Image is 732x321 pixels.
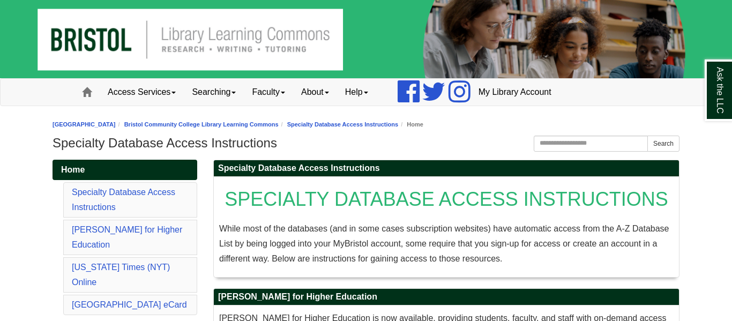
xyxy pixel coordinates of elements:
a: Faculty [244,79,293,106]
button: Search [647,136,679,152]
a: Bristol Community College Library Learning Commons [124,121,279,128]
h2: [PERSON_NAME] for Higher Education [214,289,679,305]
a: Help [337,79,376,106]
h2: Specialty Database Access Instructions [214,160,679,177]
a: My Library Account [470,79,559,106]
a: [GEOGRAPHIC_DATA] eCard [72,300,187,309]
a: [PERSON_NAME] for Higher Education [72,225,182,249]
h1: Specialty Database Access Instructions [53,136,679,151]
a: Specialty Database Access Instructions [72,188,175,212]
span: SPECIALTY DATABASE ACCESS INSTRUCTIONS [225,188,668,210]
a: [US_STATE] Times (NYT) Online [72,263,170,287]
nav: breadcrumb [53,120,679,130]
li: Home [398,120,423,130]
a: [GEOGRAPHIC_DATA] [53,121,116,128]
a: Specialty Database Access Instructions [287,121,398,128]
p: While most of the databases (and in some cases subscription websites) have automatic access from ... [219,221,674,266]
a: About [293,79,337,106]
a: Searching [184,79,244,106]
a: Home [53,160,197,180]
a: Access Services [100,79,184,106]
div: Guide Pages [53,160,197,317]
span: Home [61,165,85,174]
